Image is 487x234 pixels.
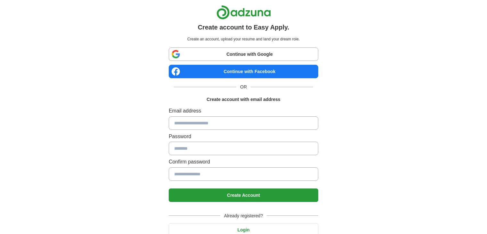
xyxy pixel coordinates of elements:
a: Login [169,227,318,232]
label: Confirm password [169,158,318,166]
label: Password [169,132,318,141]
img: Adzuna logo [216,5,271,20]
label: Email address [169,107,318,115]
button: Create Account [169,188,318,202]
h1: Create account with email address [207,96,280,103]
span: OR [236,83,251,90]
a: Continue with Google [169,47,318,61]
span: Already registered? [220,212,267,219]
a: Continue with Facebook [169,65,318,78]
h1: Create account to Easy Apply. [198,22,289,32]
p: Create an account, upload your resume and land your dream role. [170,36,317,42]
